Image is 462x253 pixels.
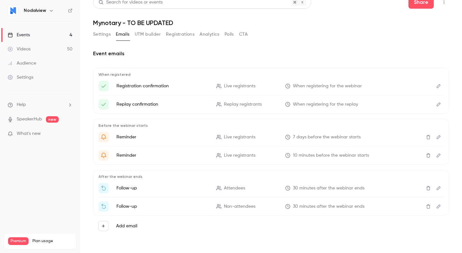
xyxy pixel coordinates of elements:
p: Reminder [116,134,209,140]
button: Delete [423,150,433,161]
span: Live registrants [224,83,255,90]
button: Edit [433,81,444,91]
button: Settings [93,29,111,39]
h1: Mynotary - TO BE UPDATED [93,19,449,27]
div: Audience [8,60,36,66]
span: 10 minutes before the webinar starts [293,152,369,159]
button: Emails [116,29,129,39]
li: {{ event_name }} est sur le point de commencer [98,150,444,161]
div: Videos [8,46,30,52]
button: Polls [225,29,234,39]
label: Add email [116,223,137,229]
button: Edit [433,183,444,193]
span: 30 minutes after the webinar ends [293,185,364,192]
li: Regardez le replay de la Masterclass : {{ event_name }} [98,201,444,212]
a: SpeakerHub [17,116,42,123]
div: Events [8,32,30,38]
button: Edit [433,201,444,212]
img: Nodalview [8,5,18,16]
button: Delete [423,183,433,193]
p: Replay confirmation [116,101,209,108]
p: Registration confirmation [116,83,209,89]
button: Delete [423,132,433,142]
span: Live registrants [224,152,255,159]
span: What's new [17,130,41,137]
span: new [46,116,59,123]
button: Analytics [200,29,219,39]
p: After the webinar ends [98,174,444,179]
h6: Nodalview [24,7,46,14]
div: Settings [8,74,33,81]
span: Replay registrants [224,101,262,108]
button: Edit [433,99,444,109]
li: Voici votre lien d'accès à la Masterclass : {{ event_name }}! [98,99,444,109]
li: help-dropdown-opener [8,101,73,108]
span: Live registrants [224,134,255,141]
li: Voici votre lien d'accès à notre webinaire :{{ event_name }}! [98,81,444,91]
button: Registrations [166,29,194,39]
button: Delete [423,201,433,212]
li: Merci de votre participation à notre Masterclass : {{ event_name }} [98,183,444,193]
span: Premium [8,237,29,245]
span: When registering for the replay [293,101,358,108]
span: When registering for the webinar [293,83,362,90]
span: Attendees [224,185,245,192]
li: Rappel : La Masterclass "{{ event_name }}" approche ! [98,132,444,142]
iframe: Noticeable Trigger [65,131,73,137]
p: When registered [98,72,444,77]
button: UTM builder [135,29,161,39]
p: Follow-up [116,203,209,210]
span: 7 days before the webinar starts [293,134,361,141]
button: CTA [239,29,248,39]
button: Edit [433,132,444,142]
button: Edit [433,150,444,161]
span: Non-attendees [224,203,255,210]
span: 30 minutes after the webinar ends [293,203,364,210]
span: Plan usage [32,239,72,244]
p: Before the webinar starts [98,123,444,128]
h2: Event emails [93,50,449,57]
p: Reminder [116,152,209,159]
p: Follow-up [116,185,209,191]
span: Help [17,101,26,108]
